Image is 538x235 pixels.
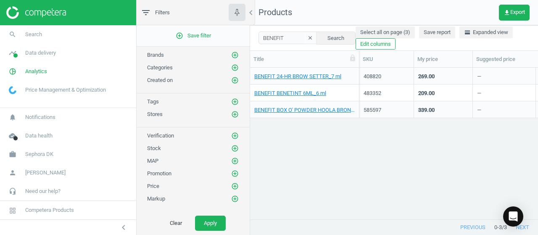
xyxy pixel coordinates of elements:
button: add_circle_outlineSave filter [137,27,250,44]
button: next [507,220,538,235]
div: 269.00 [418,73,435,80]
button: add_circle_outline [231,63,239,72]
div: 408820 [364,73,409,80]
button: Select all on page (3) [356,26,415,38]
button: add_circle_outline [231,157,239,165]
img: wGWNvw8QSZomAAAAABJRU5ErkJggg== [9,86,16,94]
i: work [5,146,21,162]
div: 585597 [364,106,409,114]
i: timeline [5,45,21,61]
div: Suggested price [476,55,532,63]
div: — [477,73,481,83]
span: [PERSON_NAME] [25,169,66,177]
div: grid [250,68,538,213]
div: 483352 [364,90,409,97]
button: add_circle_outline [231,98,239,106]
span: 0 - 3 [494,224,502,231]
button: get_appExport [499,5,530,21]
span: Data delivery [25,49,56,57]
button: add_circle_outline [231,195,239,203]
span: Save report [424,29,451,36]
i: add_circle_outline [231,98,239,106]
i: add_circle_outline [231,64,239,71]
button: horizontal_splitExpanded view [459,26,513,38]
span: MAP [147,158,158,164]
span: Need our help? [25,187,61,195]
i: chevron_left [246,8,256,18]
i: notifications [5,109,21,125]
div: — [477,90,481,100]
button: previous [451,220,494,235]
div: — [477,106,481,117]
span: Analytics [25,68,47,75]
div: Open Intercom Messenger [503,206,523,227]
i: add_circle_outline [231,195,239,203]
div: My price [417,55,469,63]
span: Save filter [176,32,211,40]
i: search [5,26,21,42]
button: Search [316,32,356,44]
span: Sephora DK [25,151,53,158]
a: BENEFIT BENETINT 6ML_6 ml [254,90,326,97]
i: pie_chart_outlined [5,63,21,79]
button: add_circle_outline [231,182,239,190]
div: 209.00 [418,90,435,97]
div: 339.00 [418,106,435,114]
a: BENEFIT BOX O' POWDER HOOLA BRONZING_585597-BOX O' POWDER HOOLA BRONZING POWDER [254,106,355,114]
span: Price [147,183,159,189]
span: Price Management & Optimization [25,86,106,94]
span: Created on [147,77,173,83]
input: SKU/Title search [258,32,317,44]
img: ajHJNr6hYgQAAAAASUVORK5CYII= [6,6,66,19]
button: Edit columns [356,38,396,50]
div: SKU [363,55,410,63]
span: Data health [25,132,53,140]
span: Select all on page (3) [360,29,410,36]
span: Tags [147,98,159,105]
button: chevron_left [113,222,134,233]
button: add_circle_outline [231,144,239,153]
span: Verification [147,132,174,139]
span: Markup [147,195,165,202]
button: Save report [419,26,455,38]
button: add_circle_outline [231,169,239,178]
span: Competera Products [25,206,74,214]
i: clear [307,35,313,41]
i: cloud_done [5,128,21,144]
button: add_circle_outline [231,76,239,84]
i: get_app [504,9,510,16]
span: Stores [147,111,163,117]
button: clear [304,32,316,44]
a: BENEFIT 24-HR BROW SETTER_7 ml [254,73,341,80]
i: add_circle_outline [231,170,239,177]
span: Promotion [147,170,171,177]
span: Notifications [25,114,55,121]
div: Title [253,55,356,63]
button: add_circle_outline [231,110,239,119]
span: Brands [147,52,164,58]
i: headset_mic [5,183,21,199]
button: Apply [195,216,226,231]
button: Clear [161,216,191,231]
i: filter_list [141,8,151,18]
span: Filters [155,9,170,16]
span: / 3 [502,224,507,231]
span: Search [25,31,42,38]
span: Products [258,7,292,17]
span: Expanded view [464,29,508,36]
i: add_circle_outline [176,32,183,40]
i: add_circle_outline [231,132,239,140]
i: person [5,165,21,181]
i: chevron_left [119,222,129,232]
button: add_circle_outline [231,132,239,140]
button: add_circle_outline [231,51,239,59]
span: Export [504,9,525,16]
i: horizontal_split [464,29,471,36]
span: Stock [147,145,161,151]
